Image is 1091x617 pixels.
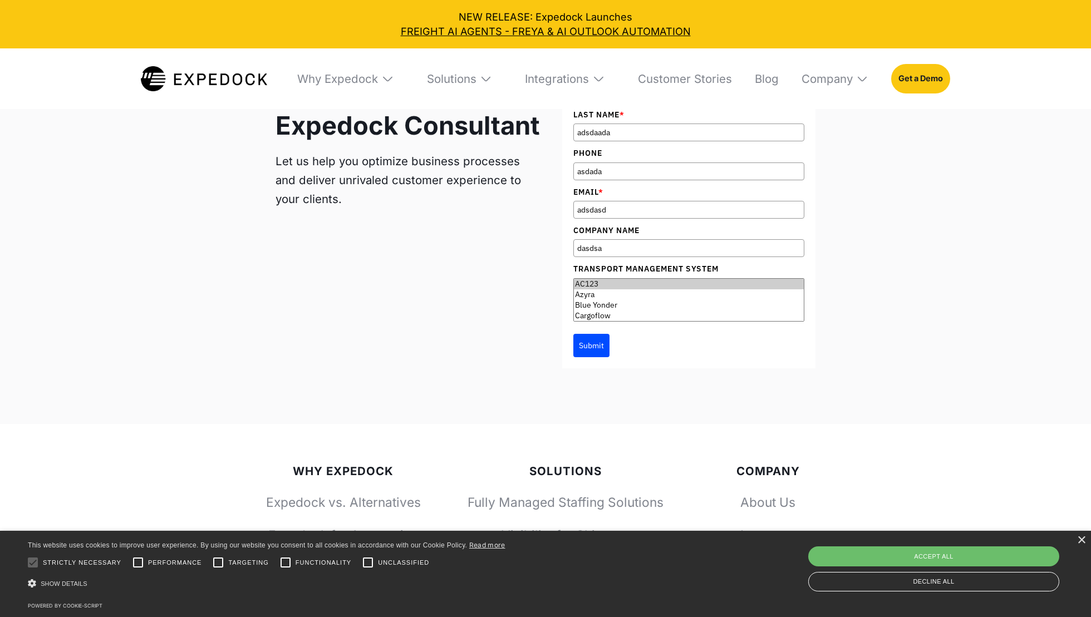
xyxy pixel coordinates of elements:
option: Azyra [574,289,803,300]
div: Solutions [416,48,502,109]
span: Strictly necessary [43,558,121,567]
a: Blog [745,48,779,109]
div: Why Expedock [262,465,424,478]
div: Company [802,72,853,86]
span: Performance [148,558,202,567]
option: AC123 [574,279,803,289]
option: Blue Yonder [574,300,803,310]
label: Phone [573,147,804,159]
a: Powered by cookie-script [28,603,102,609]
p: Let us help you optimize business processes and deliver unrivaled customer experience to your cli... [276,152,540,209]
button: Submit [573,334,610,357]
div: Solutions [465,465,667,478]
label: Last Name [573,108,804,121]
div: Company [792,48,879,109]
div: Company [707,465,829,478]
a: Visibility for Shippers [465,526,667,544]
a: Customer Stories [628,48,732,109]
a: Investors [707,526,829,544]
span: Targeting [228,558,268,567]
div: Integrations [515,48,615,109]
input: Type your phone number [573,162,804,180]
a: Read more [469,541,505,549]
span: Functionality [296,558,351,567]
label: Email [573,186,804,198]
h2: Talk to an Expedock Consultant [276,79,540,142]
div: Solutions [427,72,476,86]
div: Why Expedock [297,72,378,86]
a: About Us [707,493,829,511]
div: Integrations [525,72,589,86]
div: Why Expedock [287,48,404,109]
a: Expedock vs. Alternatives [262,493,424,511]
option: Cargoflow [574,310,803,321]
div: NEW RELEASE: Expedock Launches [10,10,1081,38]
div: Accept all [808,546,1059,566]
span: Unclassified [378,558,429,567]
div: Decline all [808,572,1059,591]
input: Type your last name [573,124,804,141]
a: FREIGHT AI AGENTS - FREYA & AI OUTLOOK AUTOMATION [10,24,1081,38]
iframe: Chat Widget [900,497,1091,617]
a: Get a Demo [891,64,950,93]
span: This website uses cookies to improve user experience. By using our website you consent to all coo... [28,541,467,549]
a: Expedock for Accounting [262,526,424,544]
label: Company Name [573,224,804,236]
span: Show details [41,580,87,587]
input: Type your email [573,201,804,219]
a: Fully Managed Staffing Solutions [465,493,667,511]
div: Show details [28,575,505,593]
label: Transport Management System [573,263,804,275]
